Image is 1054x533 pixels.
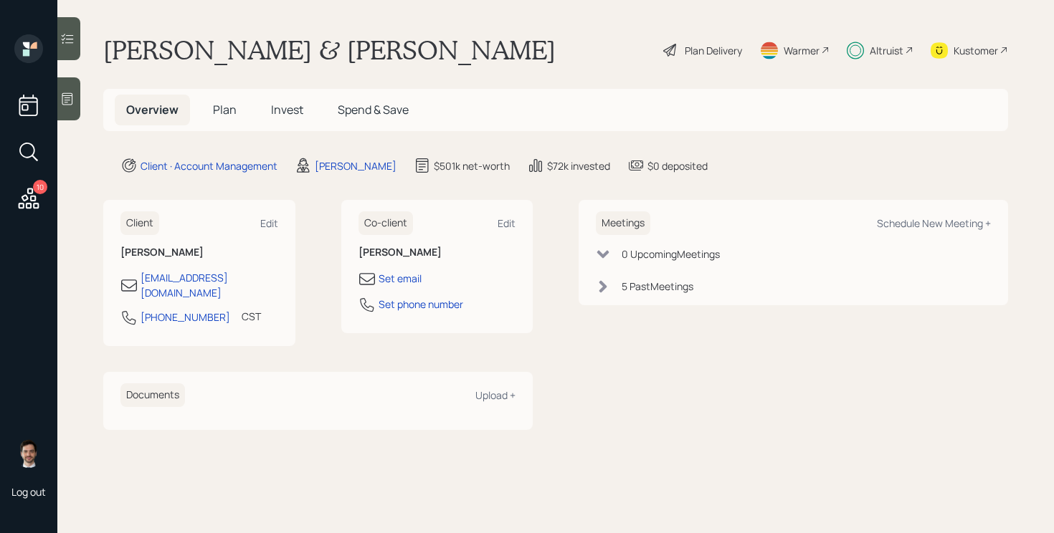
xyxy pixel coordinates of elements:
[33,180,47,194] div: 10
[271,102,303,117] span: Invest
[622,279,693,294] div: 5 Past Meeting s
[126,102,179,117] span: Overview
[596,211,650,235] h6: Meetings
[120,383,185,407] h6: Documents
[315,158,397,173] div: [PERSON_NAME]
[784,43,820,58] div: Warmer
[260,216,278,230] div: Edit
[434,158,510,173] div: $501k net-worth
[14,439,43,468] img: jonah-coleman-headshot.png
[11,485,46,499] div: Log out
[103,34,556,66] h1: [PERSON_NAME] & [PERSON_NAME]
[359,211,413,235] h6: Co-client
[379,297,463,312] div: Set phone number
[242,309,261,324] div: CST
[338,102,409,117] span: Spend & Save
[379,271,422,286] div: Set email
[213,102,237,117] span: Plan
[475,388,516,402] div: Upload +
[120,246,278,259] h6: [PERSON_NAME]
[954,43,998,58] div: Kustomer
[120,211,159,235] h6: Client
[498,216,516,230] div: Edit
[685,43,742,58] div: Plan Delivery
[870,43,903,58] div: Altruist
[877,216,991,230] div: Schedule New Meeting +
[141,309,230,325] div: [PHONE_NUMBER]
[547,158,610,173] div: $72k invested
[141,158,277,173] div: Client · Account Management
[647,158,708,173] div: $0 deposited
[622,246,720,261] div: 0 Upcoming Meeting s
[359,246,516,259] h6: [PERSON_NAME]
[141,270,278,300] div: [EMAIL_ADDRESS][DOMAIN_NAME]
